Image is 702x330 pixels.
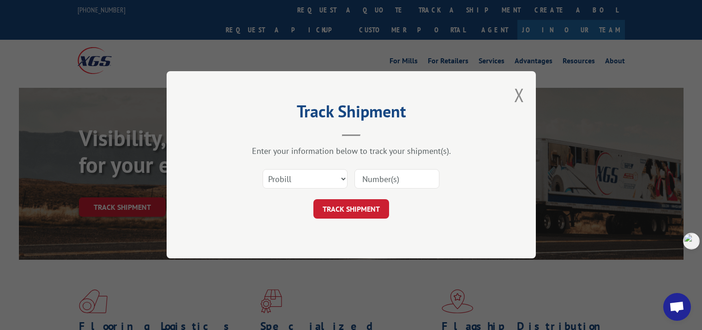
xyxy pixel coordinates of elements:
button: TRACK SHIPMENT [313,200,389,219]
button: Close modal [514,83,524,107]
div: Enter your information below to track your shipment(s). [213,146,490,157]
h2: Track Shipment [213,105,490,122]
div: Open chat [663,293,691,321]
input: Number(s) [354,170,439,189]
